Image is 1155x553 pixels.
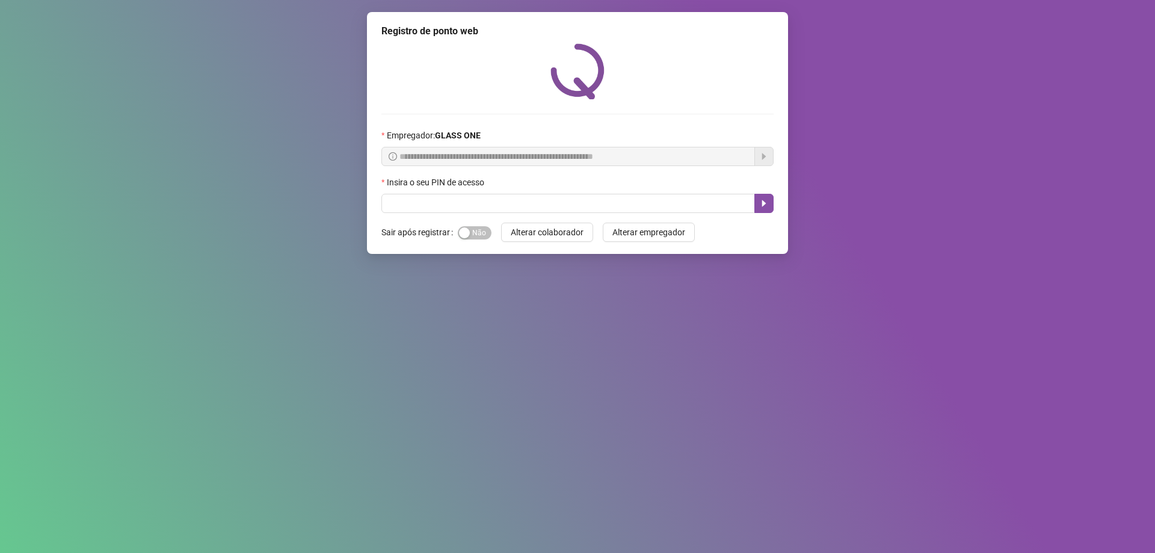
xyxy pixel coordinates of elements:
[381,176,492,189] label: Insira o seu PIN de acesso
[381,24,774,39] div: Registro de ponto web
[511,226,584,239] span: Alterar colaborador
[612,226,685,239] span: Alterar empregador
[550,43,605,99] img: QRPoint
[389,152,397,161] span: info-circle
[381,223,458,242] label: Sair após registrar
[759,199,769,208] span: caret-right
[387,129,481,142] span: Empregador :
[603,223,695,242] button: Alterar empregador
[501,223,593,242] button: Alterar colaborador
[435,131,481,140] strong: GLASS ONE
